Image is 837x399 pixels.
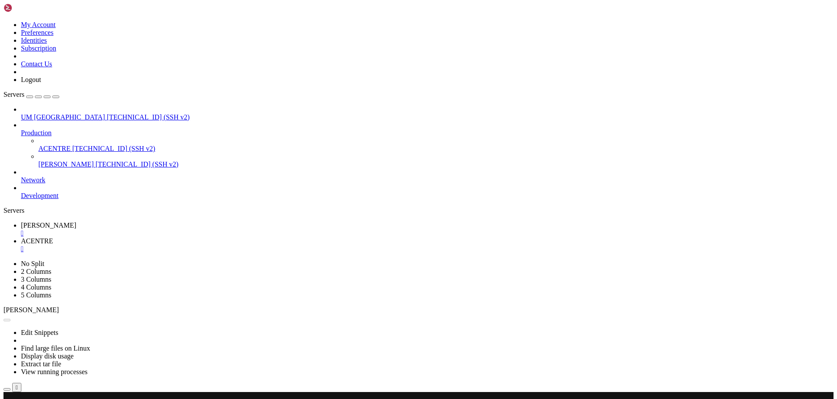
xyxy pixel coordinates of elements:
a: Identities [21,37,47,44]
span: Network [21,176,45,184]
a: Find large files on Linux [21,344,90,352]
a: Servers [3,91,59,98]
a: Contact Us [21,60,52,68]
span: [PERSON_NAME] [21,222,76,229]
span: Servers [3,91,24,98]
a: Display disk usage [21,352,74,360]
a: Development [21,192,834,200]
li: Network [21,168,834,184]
li: Production [21,121,834,168]
button:  [12,383,21,392]
a: Subscription [21,44,56,52]
a: Production [21,129,834,137]
li: Development [21,184,834,200]
span: ACENTRE [38,145,71,152]
li: [PERSON_NAME] [TECHNICAL_ID] (SSH v2) [38,153,834,168]
a: STEPHEN [21,222,834,237]
a: Logout [21,76,41,83]
img: Shellngn [3,3,54,12]
span: [TECHNICAL_ID] (SSH v2) [95,160,178,168]
a:  [21,229,834,237]
a: View running processes [21,368,88,375]
span: UM [GEOGRAPHIC_DATA] [21,113,105,121]
span: [PERSON_NAME] [3,306,59,314]
div:  [16,384,18,391]
a: [PERSON_NAME] [TECHNICAL_ID] (SSH v2) [38,160,834,168]
a: 4 Columns [21,283,51,291]
span: Development [21,192,58,199]
a: 5 Columns [21,291,51,299]
span: [PERSON_NAME] [38,160,94,168]
a: My Account [21,21,56,28]
a: ACENTRE [TECHNICAL_ID] (SSH v2) [38,145,834,153]
a: No Split [21,260,44,267]
a: Network [21,176,834,184]
span: [TECHNICAL_ID] (SSH v2) [72,145,155,152]
a: ACENTRE [21,237,834,253]
div: Servers [3,207,834,215]
li: UM [GEOGRAPHIC_DATA] [TECHNICAL_ID] (SSH v2) [21,106,834,121]
a: Preferences [21,29,54,36]
a: 3 Columns [21,276,51,283]
a: Edit Snippets [21,329,58,336]
span: Production [21,129,51,136]
span: ACENTRE [21,237,53,245]
span: [TECHNICAL_ID] (SSH v2) [107,113,190,121]
a: Extract tar file [21,360,61,368]
a: 2 Columns [21,268,51,275]
a:  [21,245,834,253]
li: ACENTRE [TECHNICAL_ID] (SSH v2) [38,137,834,153]
a: UM [GEOGRAPHIC_DATA] [TECHNICAL_ID] (SSH v2) [21,113,834,121]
